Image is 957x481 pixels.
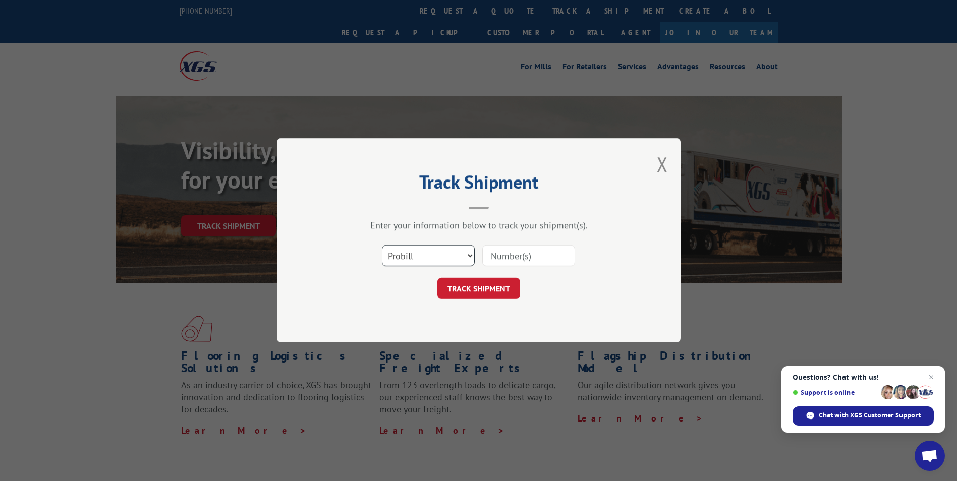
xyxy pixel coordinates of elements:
div: Enter your information below to track your shipment(s). [327,220,630,231]
span: Support is online [793,389,877,396]
span: Chat with XGS Customer Support [819,411,921,420]
span: Close chat [925,371,937,383]
div: Open chat [915,441,945,471]
button: Close modal [657,151,668,177]
h2: Track Shipment [327,175,630,194]
span: Questions? Chat with us! [793,373,934,381]
input: Number(s) [482,246,575,267]
button: TRACK SHIPMENT [437,278,520,299]
div: Chat with XGS Customer Support [793,406,934,426]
